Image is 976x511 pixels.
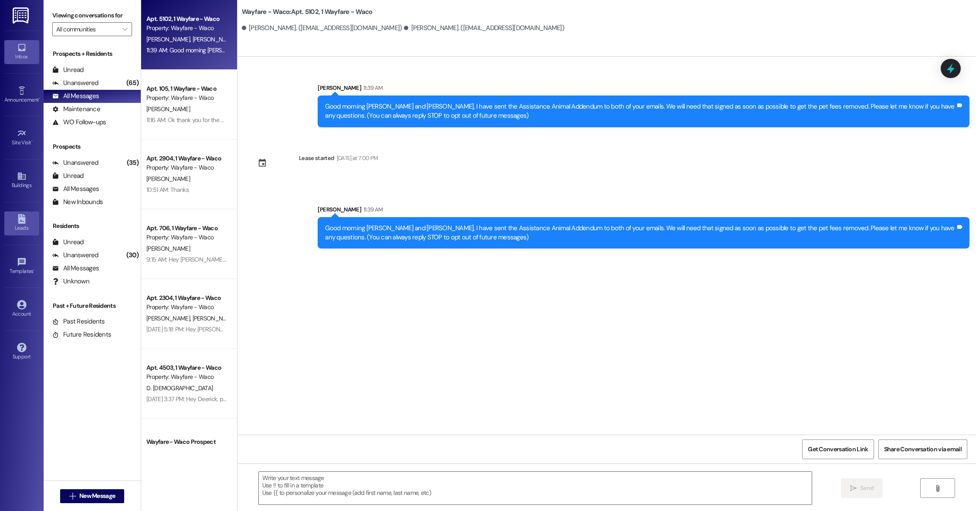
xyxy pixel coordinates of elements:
div: [PERSON_NAME] [318,83,969,95]
div: 11:16 AM: Ok thank you for the update! [146,116,241,124]
span: [PERSON_NAME] [146,314,193,322]
span: Get Conversation Link [808,445,868,454]
div: Maintenance [52,105,100,114]
input: All communities [56,22,118,36]
div: Apt. 706, 1 Wayfare - Waco [146,224,227,233]
div: Past Residents [52,317,105,326]
div: (65) [124,76,141,90]
div: Unread [52,238,84,247]
span: [PERSON_NAME] [146,449,190,457]
span: [PERSON_NAME] [192,314,236,322]
div: Good morning [PERSON_NAME] and [PERSON_NAME], I have sent the Assistance Animal Addendum to both ... [325,102,956,121]
div: [DATE] 3:37 PM: Hey Deerick, pets are allowed to come into the clubhouse if you are passing by. W... [146,395,724,403]
a: Buildings [4,169,39,192]
div: Property: Wayfare - Waco [146,163,227,172]
div: Good morning [PERSON_NAME] and [PERSON_NAME], I have sent the Assistance Animal Addendum to both ... [325,224,956,242]
span: [PERSON_NAME] [146,105,190,113]
div: Unread [52,171,84,181]
div: Property: Wayfare - Waco [146,93,227,102]
div: 11:39 AM [361,83,383,92]
span: • [39,95,40,102]
button: Share Conversation via email [878,439,967,459]
div: Apt. 105, 1 Wayfare - Waco [146,84,227,93]
div: Lease started [299,153,335,163]
div: Residents [44,221,141,231]
img: ResiDesk Logo [13,7,30,24]
i:  [850,485,857,492]
div: Unanswered [52,158,98,167]
a: Account [4,297,39,321]
div: [PERSON_NAME]. ([EMAIL_ADDRESS][DOMAIN_NAME]) [242,24,402,33]
span: Send [860,484,874,493]
div: All Messages [52,92,99,101]
div: 9:15 AM: Hey [PERSON_NAME], maintenance is heading over now to take a look at your A/C. [146,255,377,263]
div: Property: Wayfare - Waco [146,303,227,312]
i:  [122,26,127,33]
button: Send [841,478,883,498]
div: (35) [125,156,141,170]
span: D. [DEMOGRAPHIC_DATA] [146,384,213,392]
div: [PERSON_NAME]. ([EMAIL_ADDRESS][DOMAIN_NAME]) [404,24,564,33]
div: Unanswered [52,251,98,260]
div: Prospects + Residents [44,49,141,58]
a: Site Visit • [4,126,39,150]
div: 11:39 AM [361,205,383,214]
span: [PERSON_NAME] [192,35,236,43]
button: Get Conversation Link [802,439,874,459]
div: [DATE] 5:18 PM: Hey [PERSON_NAME], I just emailed it to you. Please let me know if you did not ge... [146,325,398,333]
button: New Message [60,489,125,503]
a: Inbox [4,40,39,64]
a: Templates • [4,255,39,278]
div: Wayfare - Waco Prospect [146,437,227,446]
div: Unknown [52,277,89,286]
span: Share Conversation via email [884,445,962,454]
span: [PERSON_NAME] [146,175,190,183]
div: All Messages [52,264,99,273]
span: • [31,138,33,144]
span: New Message [79,491,115,501]
div: New Inbounds [52,198,103,207]
label: Viewing conversations for [52,9,132,22]
a: Support [4,340,39,364]
div: Prospects [44,142,141,151]
div: Apt. 4503, 1 Wayfare - Waco [146,363,227,372]
i:  [69,493,76,500]
div: All Messages [52,184,99,194]
div: 10:51 AM: Thanks [146,186,189,194]
span: [PERSON_NAME] [146,245,190,252]
div: Unread [52,65,84,75]
div: Property: Wayfare - Waco [146,24,227,33]
div: Apt. 5102, 1 Wayfare - Waco [146,14,227,24]
span: [PERSON_NAME] [146,35,193,43]
div: Apt. 2904, 1 Wayfare - Waco [146,154,227,163]
div: Apt. 2304, 1 Wayfare - Waco [146,293,227,303]
div: Property: Wayfare - Waco [146,372,227,382]
div: [DATE] at 7:00 PM [335,153,378,163]
b: Wayfare - Waco: Apt. 5102, 1 Wayfare - Waco [242,7,373,17]
div: WO Follow-ups [52,118,106,127]
div: Unanswered [52,78,98,88]
div: (30) [124,249,141,262]
div: [PERSON_NAME] [318,205,969,217]
div: Future Residents [52,330,111,339]
div: Property: Wayfare - Waco [146,233,227,242]
i:  [934,485,941,492]
span: • [34,267,35,273]
div: 11:39 AM: Good morning [PERSON_NAME] and [PERSON_NAME], I have sent the Assistance Animal Addendu... [146,46,936,54]
div: Past + Future Residents [44,301,141,310]
a: Leads [4,211,39,235]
